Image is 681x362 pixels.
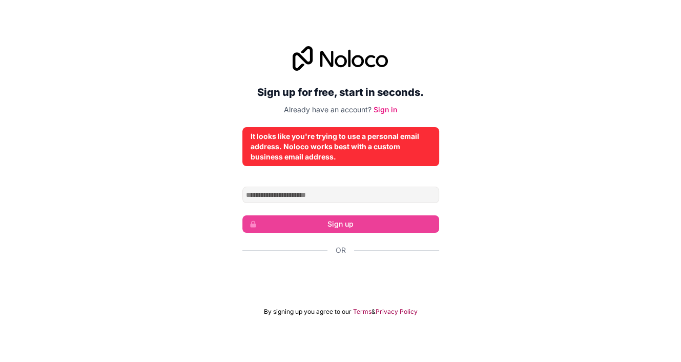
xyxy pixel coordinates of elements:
a: Terms [353,308,372,316]
a: Sign in [374,105,397,114]
div: It looks like you're trying to use a personal email address. Noloco works best with a custom busi... [251,131,431,162]
a: Privacy Policy [376,308,418,316]
span: Already have an account? [284,105,372,114]
span: By signing up you agree to our [264,308,352,316]
iframe: Sign in with Google Button [237,267,444,289]
span: Or [336,245,346,255]
button: Sign up [242,215,439,233]
span: & [372,308,376,316]
input: Email address [242,187,439,203]
h2: Sign up for free, start in seconds. [242,83,439,102]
